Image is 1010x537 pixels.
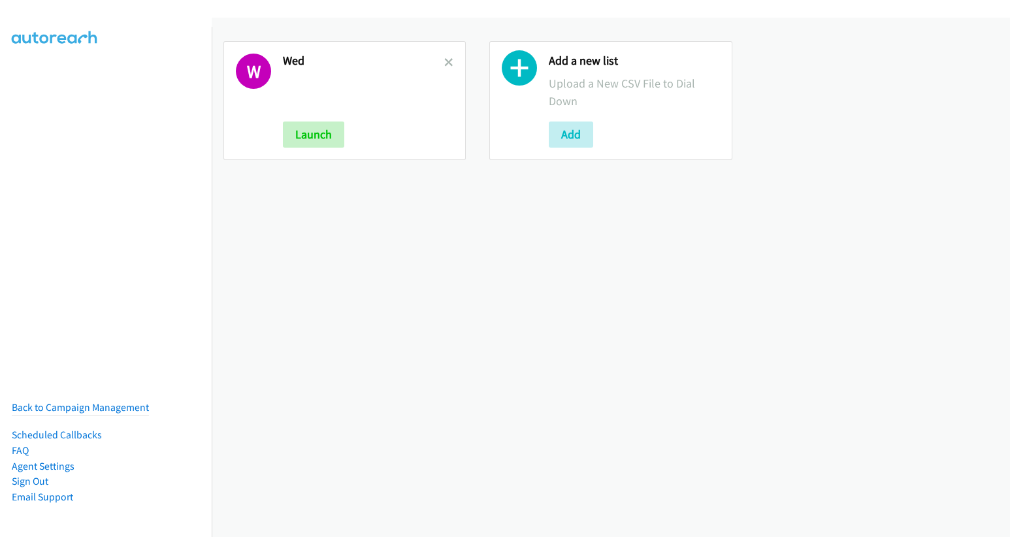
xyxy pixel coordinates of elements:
h2: Add a new list [549,54,719,69]
a: Agent Settings [12,460,74,472]
button: Add [549,122,593,148]
p: Upload a New CSV File to Dial Down [549,74,719,110]
h2: Wed [283,54,444,69]
h1: W [236,54,271,89]
a: Email Support [12,491,73,503]
a: Scheduled Callbacks [12,429,102,441]
a: Back to Campaign Management [12,401,149,414]
a: Sign Out [12,475,48,487]
a: FAQ [12,444,29,457]
button: Launch [283,122,344,148]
